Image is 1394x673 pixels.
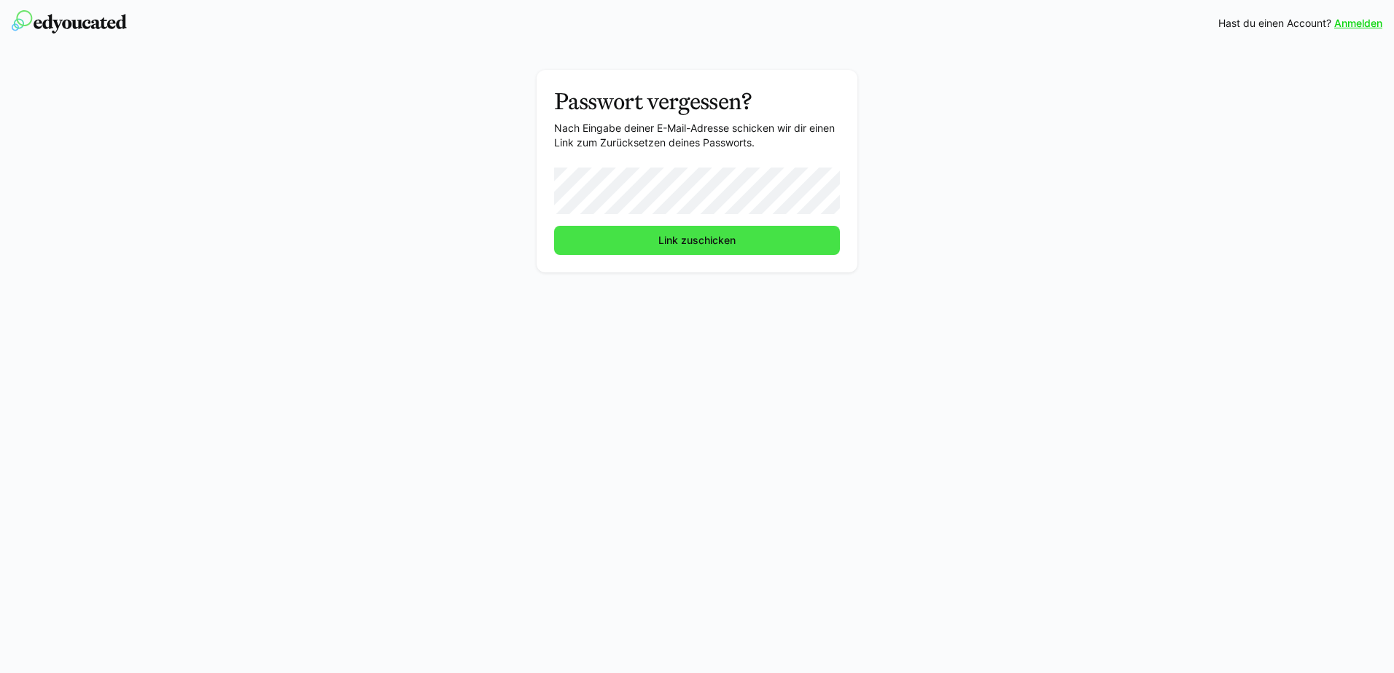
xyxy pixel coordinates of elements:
[554,226,840,255] button: Link zuschicken
[554,87,840,115] h3: Passwort vergessen?
[1218,16,1331,31] span: Hast du einen Account?
[554,121,840,150] p: Nach Eingabe deiner E-Mail-Adresse schicken wir dir einen Link zum Zurücksetzen deines Passworts.
[656,233,738,248] span: Link zuschicken
[1334,16,1382,31] a: Anmelden
[12,10,127,34] img: edyoucated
